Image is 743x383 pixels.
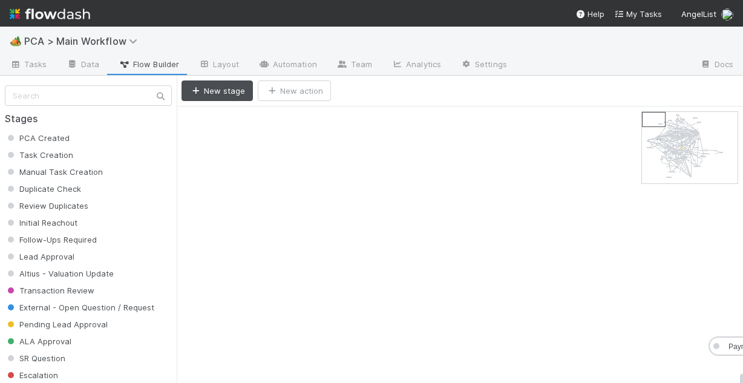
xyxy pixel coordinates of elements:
span: ALA Approval [5,336,71,346]
span: 🏕️ [10,36,22,46]
a: My Tasks [614,8,662,20]
span: PCA Created [5,133,70,143]
span: SR Question [5,353,65,363]
a: Flow Builder [109,56,189,75]
span: Escalation [5,370,58,380]
span: Task Creation [5,150,73,160]
input: Search [5,85,172,106]
span: Altius - Valuation Update [5,269,114,278]
span: External - Open Question / Request [5,303,154,312]
img: avatar_1c530150-f9f0-4fb8-9f5d-006d570d4582.png [721,8,733,21]
span: Review Duplicates [5,201,88,211]
span: Flow Builder [119,58,179,70]
span: Pending Lead Approval [5,319,108,329]
span: Tasks [10,58,47,70]
span: Manual Task Creation [5,167,103,177]
a: Analytics [382,56,451,75]
a: Team [327,56,382,75]
span: My Tasks [614,9,662,19]
a: Data [57,56,109,75]
a: Layout [189,56,249,75]
a: Automation [249,56,327,75]
button: New stage [182,80,253,101]
a: Docs [690,56,743,75]
span: Duplicate Check [5,184,81,194]
span: Lead Approval [5,252,74,261]
span: Follow-Ups Required [5,235,97,244]
h2: Stages [5,113,172,125]
span: Transaction Review [5,286,94,295]
a: Settings [451,56,517,75]
span: Initial Reachout [5,218,77,228]
div: Help [575,8,604,20]
span: PCA > Main Workflow [24,35,143,47]
button: New action [258,80,331,101]
img: logo-inverted-e16ddd16eac7371096b0.svg [10,4,90,24]
span: AngelList [681,9,716,19]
